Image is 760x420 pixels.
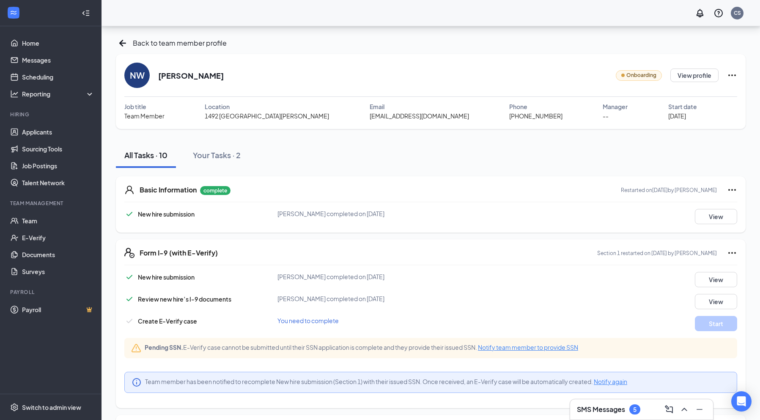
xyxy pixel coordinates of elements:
[695,8,705,18] svg: Notifications
[200,186,230,195] p: complete
[145,343,578,351] span: E-Verify case cannot be submitted until their SSN application is complete and they provide their ...
[695,316,737,331] button: Start
[138,273,195,281] span: New hire submission
[22,174,94,191] a: Talent Network
[138,210,195,218] span: New hire submission
[22,212,94,229] a: Team
[727,248,737,258] svg: Ellipses
[124,102,146,111] span: Job title
[9,8,18,17] svg: WorkstreamLogo
[82,9,90,17] svg: Collapse
[734,9,741,16] div: CS
[509,111,562,121] span: [PHONE_NUMBER]
[664,404,674,415] svg: ComposeMessage
[277,210,384,217] span: [PERSON_NAME] completed on [DATE]
[695,272,737,287] button: View
[124,111,165,121] span: Team Member
[133,38,227,48] span: Back to team member profile
[22,263,94,280] a: Surveys
[205,102,230,111] span: Location
[678,403,691,416] button: ChevronUp
[277,295,384,302] span: [PERSON_NAME] completed on [DATE]
[22,35,94,52] a: Home
[577,405,625,414] h3: SMS Messages
[370,111,469,121] span: [EMAIL_ADDRESS][DOMAIN_NAME]
[662,403,676,416] button: ComposeMessage
[22,301,94,318] a: PayrollCrown
[695,209,737,224] button: View
[679,404,689,415] svg: ChevronUp
[22,157,94,174] a: Job Postings
[478,343,578,351] span: Notify team member to provide SSN
[124,150,167,160] div: All Tasks · 10
[130,69,145,81] div: NW
[138,295,231,303] span: Review new hire’s I-9 documents
[193,150,241,160] div: Your Tasks · 2
[603,111,609,121] span: --
[695,294,737,309] button: View
[594,378,627,385] span: Notify again
[713,8,724,18] svg: QuestionInfo
[727,185,737,195] svg: Ellipses
[626,71,656,80] span: Onboarding
[22,69,94,85] a: Scheduling
[124,294,134,304] svg: Checkmark
[124,316,134,326] svg: Checkmark
[22,140,94,157] a: Sourcing Tools
[205,111,329,121] span: 1492 [GEOGRAPHIC_DATA][PERSON_NAME]
[10,403,19,412] svg: Settings
[124,185,134,195] svg: User
[668,102,697,111] span: Start date
[116,36,129,50] svg: ArrowLeftNew
[10,111,93,118] div: Hiring
[597,250,717,257] p: Section 1 restarted on [DATE] by [PERSON_NAME]
[140,185,197,195] h5: Basic Information
[670,69,719,82] button: View profile
[158,70,224,81] h2: [PERSON_NAME]
[277,273,384,280] span: [PERSON_NAME] completed on [DATE]
[509,102,527,111] span: Phone
[22,229,94,246] a: E-Verify
[22,124,94,140] a: Applicants
[633,406,637,413] div: 5
[140,248,218,258] h5: Form I-9 (with E-Verify)
[694,404,705,415] svg: Minimize
[277,317,339,324] span: You need to complete
[731,391,752,412] div: Open Intercom Messenger
[22,246,94,263] a: Documents
[138,317,197,325] span: Create E-Verify case
[116,36,227,50] a: ArrowLeftNewBack to team member profile
[10,288,93,296] div: Payroll
[727,70,737,80] svg: Ellipses
[131,343,141,353] svg: Warning
[132,377,142,387] svg: Info
[370,102,384,111] span: Email
[124,272,134,282] svg: Checkmark
[22,52,94,69] a: Messages
[124,248,134,258] svg: FormI9EVerifyIcon
[668,111,686,121] span: [DATE]
[145,343,183,351] b: Pending SSN.
[145,377,627,386] span: Team member has been notified to recomplete New hire submission (Section 1) with their issued SSN...
[10,200,93,207] div: Team Management
[124,209,134,219] svg: Checkmark
[693,403,706,416] button: Minimize
[10,90,19,98] svg: Analysis
[22,403,81,412] div: Switch to admin view
[603,102,628,111] span: Manager
[22,90,95,98] div: Reporting
[621,187,717,194] p: Restarted on [DATE] by [PERSON_NAME]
